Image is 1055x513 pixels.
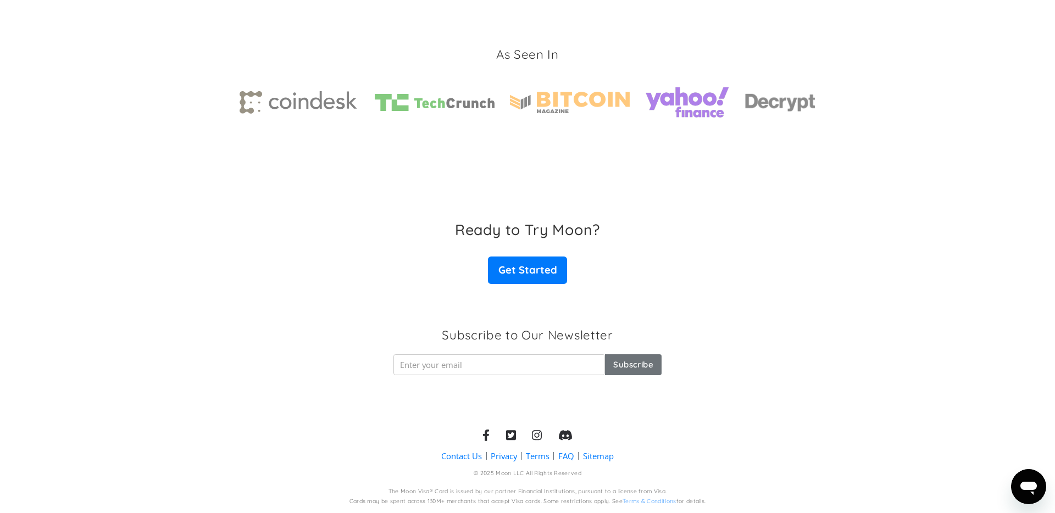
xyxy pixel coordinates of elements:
a: Terms [526,450,549,462]
div: Cards may be spent across 130M+ merchants that accept Visa cards. Some restrictions apply. See fo... [349,498,706,506]
input: Enter your email [393,354,605,375]
input: Subscribe [605,354,662,375]
iframe: Button to launch messaging window [1011,469,1046,504]
a: FAQ [558,450,574,462]
img: Bitcoin magazine [510,92,630,113]
div: The Moon Visa® Card is issued by our partner Financial Institutions, pursuant to a license from V... [388,488,667,496]
a: Terms & Conditions [623,498,676,505]
a: Sitemap [583,450,614,462]
img: TechCrunch [375,94,495,111]
a: Privacy [491,450,517,462]
h3: As Seen In [496,46,559,63]
img: decrypt [745,91,815,113]
img: yahoo finance [645,79,730,126]
div: © 2025 Moon LLC All Rights Reserved [474,470,581,478]
h3: Subscribe to Our Newsletter [442,327,613,344]
h3: Ready to Try Moon? [455,221,600,238]
img: Coindesk [240,91,359,114]
a: Get Started [488,256,567,284]
a: Contact Us [441,450,482,462]
form: Newsletter Form [393,354,662,375]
